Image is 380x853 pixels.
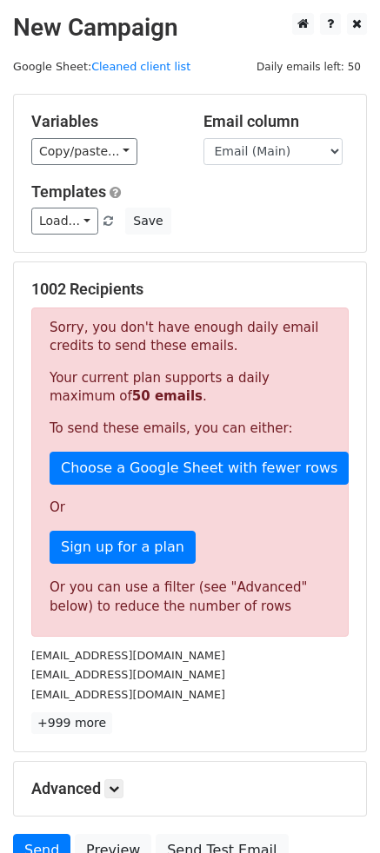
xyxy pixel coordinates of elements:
h5: Advanced [31,779,349,798]
a: Choose a Google Sheet with fewer rows [50,452,349,485]
button: Save [125,208,170,235]
div: Or you can use a filter (see "Advanced" below) to reduce the number of rows [50,578,330,617]
a: Load... [31,208,98,235]
a: Cleaned client list [91,60,190,73]
small: [EMAIL_ADDRESS][DOMAIN_NAME] [31,668,225,681]
p: Your current plan supports a daily maximum of . [50,369,330,406]
span: Daily emails left: 50 [250,57,367,76]
strong: 50 emails [132,388,203,404]
h5: Variables [31,112,177,131]
h5: Email column [203,112,350,131]
small: Google Sheet: [13,60,190,73]
a: Templates [31,182,106,201]
a: +999 more [31,712,112,734]
small: [EMAIL_ADDRESS][DOMAIN_NAME] [31,649,225,662]
a: Sign up for a plan [50,531,196,564]
p: Sorry, you don't have enough daily email credits to send these emails. [50,319,330,355]
p: Or [50,499,330,517]
a: Copy/paste... [31,138,137,165]
iframe: Chat Widget [293,770,380,853]
small: [EMAIL_ADDRESS][DOMAIN_NAME] [31,688,225,701]
p: To send these emails, you can either: [50,420,330,438]
a: Daily emails left: 50 [250,60,367,73]
h2: New Campaign [13,13,367,43]
h5: 1002 Recipients [31,280,349,299]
